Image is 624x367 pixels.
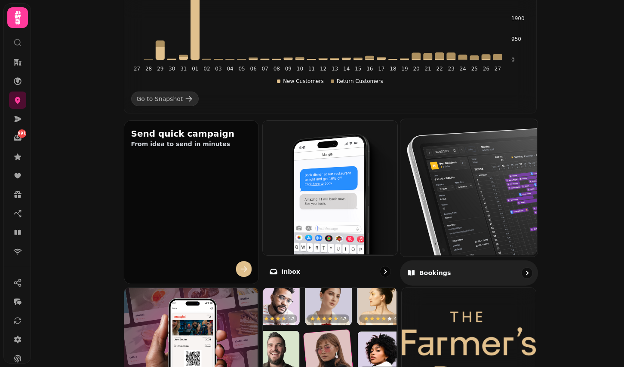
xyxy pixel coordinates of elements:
tspan: 06 [250,66,256,72]
tspan: 23 [448,66,454,72]
tspan: 31 [180,66,187,72]
tspan: 28 [145,66,151,72]
tspan: 12 [320,66,326,72]
tspan: 17 [378,66,384,72]
tspan: 20 [413,66,419,72]
tspan: 09 [285,66,291,72]
tspan: 19 [401,66,408,72]
tspan: 08 [273,66,280,72]
tspan: 07 [261,66,268,72]
tspan: 05 [238,66,245,72]
a: BookingsBookings [400,119,538,285]
p: From idea to send in minutes [131,140,252,148]
tspan: 11 [308,66,314,72]
tspan: 02 [203,66,210,72]
tspan: 18 [390,66,396,72]
div: Return Customers [331,78,383,85]
div: Go to Snapshot [137,95,183,103]
tspan: 16 [366,66,373,72]
a: 991 [9,129,26,147]
a: InboxInbox [262,120,398,284]
span: 991 [18,131,26,137]
tspan: 01 [192,66,198,72]
svg: go to [523,269,531,277]
tspan: 10 [296,66,303,72]
tspan: 26 [483,66,489,72]
img: Inbox [262,120,397,254]
tspan: 1900 [511,15,525,21]
tspan: 30 [169,66,175,72]
img: Bookings [400,118,537,255]
tspan: 21 [424,66,431,72]
svg: go to [381,267,390,276]
div: New Customers [277,78,324,85]
tspan: 25 [471,66,477,72]
tspan: 27 [494,66,501,72]
a: Go to Snapshot [131,92,199,106]
p: Inbox [281,267,300,276]
p: Bookings [419,269,451,277]
tspan: 0 [511,57,515,63]
tspan: 22 [436,66,443,72]
tspan: 04 [227,66,233,72]
tspan: 13 [331,66,338,72]
h2: Send quick campaign [131,128,252,140]
tspan: 950 [511,36,521,42]
tspan: 14 [343,66,350,72]
tspan: 27 [133,66,140,72]
tspan: 15 [355,66,361,72]
tspan: 29 [157,66,163,72]
tspan: 24 [459,66,466,72]
button: Send quick campaignFrom idea to send in minutes [124,120,259,284]
tspan: 03 [215,66,221,72]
